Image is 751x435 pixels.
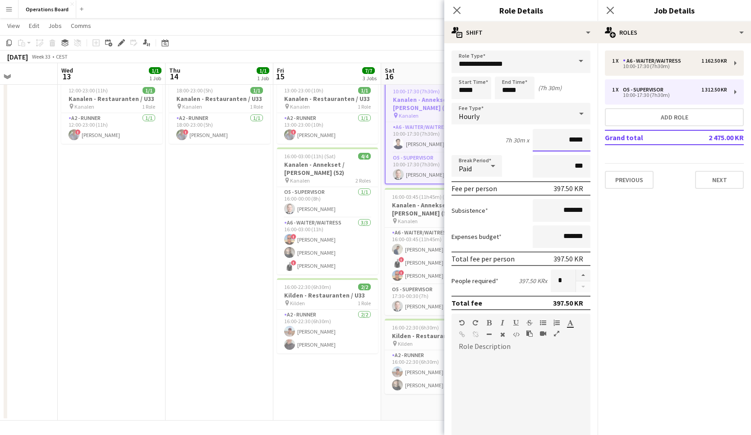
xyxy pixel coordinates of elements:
h3: Job Details [598,5,751,16]
button: Underline [513,319,519,326]
button: HTML Code [513,331,519,338]
div: 1 x [612,87,623,93]
a: View [4,20,23,32]
app-job-card: 16:00-03:45 (11h45m) (Sun)4/4Kanalen - Annekset / [PERSON_NAME] (52) Kanalen2 RolesA6 - WAITER/WA... [385,188,486,315]
div: 1 Job [149,75,161,82]
button: Horizontal Line [486,331,492,338]
span: 1/1 [250,87,263,94]
h3: Kanalen - Restauranten / U33 [169,95,270,103]
span: ! [183,129,189,135]
a: Edit [25,20,43,32]
app-job-card: 16:00-03:00 (11h) (Sat)4/4Kanalen - Annekset / [PERSON_NAME] (52) Kanalen2 RolesO5 - SUPERVISOR1/... [277,147,378,275]
div: 10:00-17:30 (7h30m) [612,93,727,97]
button: Redo [472,319,479,326]
span: 1/1 [257,67,269,74]
h3: Kilden - Restauranten / U33 [277,291,378,299]
h3: Role Details [444,5,598,16]
span: 16:00-22:30 (6h30m) [284,284,331,290]
div: Total fee per person [452,254,515,263]
span: 13:00-23:00 (10h) [284,87,323,94]
div: 397.50 KR [553,254,583,263]
app-card-role: A2 - RUNNER1/113:00-23:00 (10h)![PERSON_NAME] [277,113,378,144]
span: ! [291,234,296,239]
label: Subsistence [452,206,488,215]
span: 1 Role [142,103,155,110]
button: Ordered List [553,319,560,326]
div: 1 312.50 KR [701,87,727,93]
button: Undo [459,319,465,326]
td: 2 475.00 KR [687,130,744,145]
span: Kilden [398,340,413,347]
span: 2 Roles [355,177,371,184]
app-card-role: A2 - RUNNER1/118:00-23:00 (5h)![PERSON_NAME] [169,113,270,144]
div: 16:00-22:30 (6h30m)2/2Kilden - Restauranten / U33 Kilden1 RoleA2 - RUNNER2/216:00-22:30 (6h30m)[P... [385,319,486,394]
div: 3 Jobs [363,75,377,82]
span: 14 [168,71,180,82]
span: ! [399,270,404,275]
div: (7h 30m) [538,84,562,92]
span: Week 33 [30,53,52,60]
span: ! [291,129,296,135]
span: Sat [385,66,395,74]
span: Edit [29,22,39,30]
h3: Kanalen - Annekset / [PERSON_NAME] (22) [386,96,485,112]
button: Bold [486,319,492,326]
span: Kilden [290,300,305,307]
div: 1 Job [257,75,269,82]
app-card-role: A2 - RUNNER2/216:00-22:30 (6h30m)[PERSON_NAME][PERSON_NAME] [385,350,486,394]
span: Kanalen [290,177,310,184]
button: Strikethrough [526,319,533,326]
app-job-card: 12:00-23:00 (11h)1/1Kanalen - Restauranten / U33 Kanalen1 RoleA2 - RUNNER1/112:00-23:00 (11h)![PE... [61,82,162,144]
span: Kanalen [182,103,202,110]
span: 1/1 [143,87,155,94]
app-card-role: O5 - SUPERVISOR1/116:00-00:00 (8h)[PERSON_NAME] [277,187,378,218]
div: Total fee [452,298,482,307]
button: Fullscreen [553,330,560,337]
span: Kanalen [398,218,418,224]
span: Jobs [48,22,62,30]
span: 1 Role [250,103,263,110]
app-job-card: 16:00-22:30 (6h30m)2/2Kilden - Restauranten / U33 Kilden1 RoleA2 - RUNNER2/216:00-22:30 (6h30m)[P... [277,278,378,353]
app-card-role: A6 - WAITER/WAITRESS3/316:00-03:00 (11h)![PERSON_NAME][PERSON_NAME]![PERSON_NAME] [277,218,378,275]
app-job-card: 13:00-23:00 (10h)1/1Kanalen - Restauranten / U33 Kanalen1 RoleA2 - RUNNER1/113:00-23:00 (10h)![PE... [277,82,378,144]
div: 397.50 KR x [519,277,547,285]
div: 397.50 KR [553,184,583,193]
button: Add role [605,108,744,126]
span: Kanalen [290,103,310,110]
button: Operations Board [18,0,76,18]
a: Comms [67,20,95,32]
span: Wed [61,66,73,74]
span: 16 [383,71,395,82]
span: 13 [60,71,73,82]
app-card-role: A2 - RUNNER2/216:00-22:30 (6h30m)[PERSON_NAME][PERSON_NAME] [277,310,378,353]
div: 10:00-17:30 (7h30m) [612,64,727,69]
app-card-role: A6 - WAITER/WAITRESS3/316:00-03:45 (11h45m)[PERSON_NAME]![PERSON_NAME]![PERSON_NAME] [385,228,486,284]
app-card-role: O5 - SUPERVISOR1/117:30-00:30 (7h)[PERSON_NAME] [385,284,486,315]
button: Unordered List [540,319,546,326]
span: 4/4 [358,153,371,160]
span: 1/1 [358,87,371,94]
span: Kanalen [399,112,419,119]
span: 16:00-03:00 (11h) (Sat) [284,153,336,160]
h3: Kanalen - Annekset / [PERSON_NAME] (52) [277,160,378,177]
div: 1 x [612,58,623,64]
a: Jobs [45,20,65,32]
span: 7/7 [362,67,375,74]
div: CEST [56,53,68,60]
span: 16:00-22:30 (6h30m) [392,324,439,331]
div: 18:00-23:00 (5h)1/1Kanalen - Restauranten / U33 Kanalen1 RoleA2 - RUNNER1/118:00-23:00 (5h)![PERS... [169,82,270,144]
button: Increase [576,270,590,281]
span: ! [75,129,81,135]
app-job-card: 10:00-17:30 (7h30m)2/2Kanalen - Annekset / [PERSON_NAME] (22) Kanalen2 RolesA6 - WAITER/WAITRESS1... [385,82,486,184]
span: 15 [276,71,284,82]
button: Clear Formatting [499,331,506,338]
button: Paste as plain text [526,330,533,337]
span: 12:00-23:00 (11h) [69,87,108,94]
h3: Kanalen - Restauranten / U33 [277,95,378,103]
span: Thu [169,66,180,74]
